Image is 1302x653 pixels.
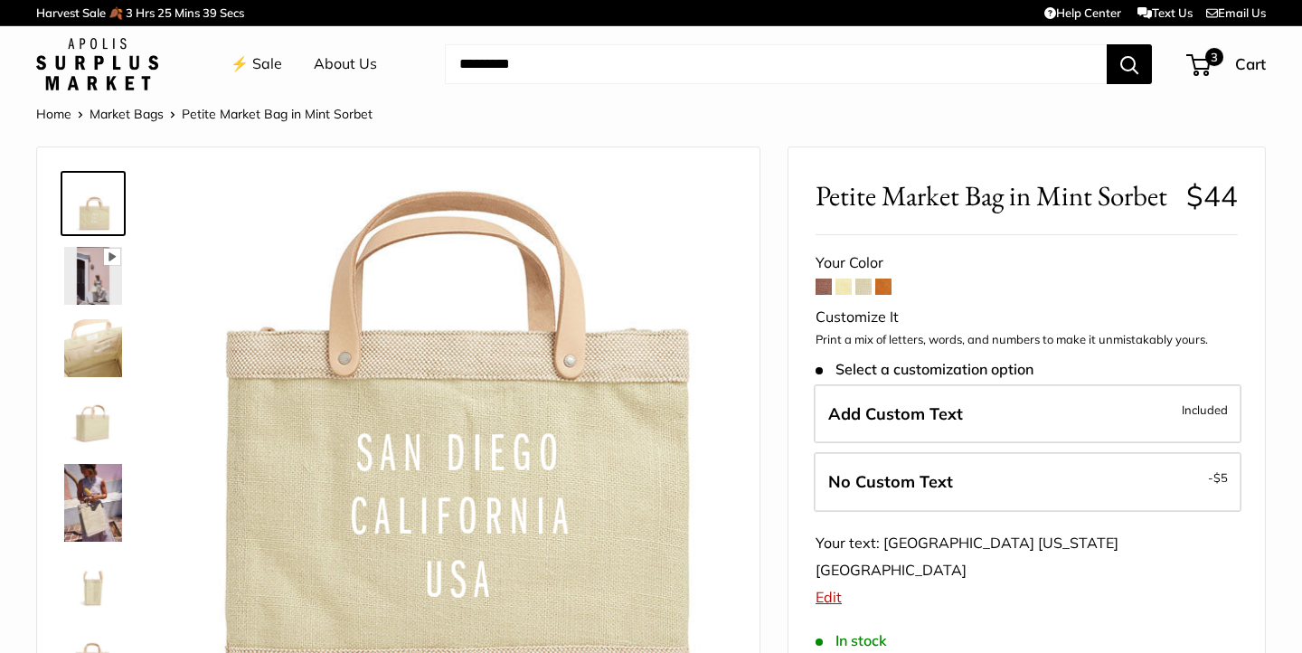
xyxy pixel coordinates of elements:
[61,243,126,308] a: Petite Market Bag in Mint Sorbet
[61,388,126,453] a: Petite Market Bag in Mint Sorbet
[816,361,1033,378] span: Select a customization option
[816,250,1238,277] div: Your Color
[816,304,1238,331] div: Customize It
[36,38,158,90] img: Apolis: Surplus Market
[126,5,133,20] span: 3
[220,5,244,20] span: Secs
[814,384,1241,444] label: Add Custom Text
[1235,54,1266,73] span: Cart
[816,534,1118,579] span: Your text: [GEOGRAPHIC_DATA] [US_STATE] [GEOGRAPHIC_DATA]
[816,331,1238,349] p: Print a mix of letters, words, and numbers to make it unmistakably yours.
[64,175,122,232] img: Petite Market Bag in Mint Sorbet
[314,51,377,78] a: About Us
[36,106,71,122] a: Home
[816,588,842,606] a: Edit
[61,460,126,545] a: Petite Market Bag in Mint Sorbet
[90,106,164,122] a: Market Bags
[816,632,887,649] span: In stock
[1137,5,1193,20] a: Text Us
[61,316,126,381] a: Petite Market Bag in Mint Sorbet
[64,392,122,450] img: Petite Market Bag in Mint Sorbet
[1182,399,1228,421] span: Included
[203,5,217,20] span: 39
[828,403,963,424] span: Add Custom Text
[814,452,1241,512] label: Leave Blank
[182,106,373,122] span: Petite Market Bag in Mint Sorbet
[231,51,282,78] a: ⚡️ Sale
[828,471,953,492] span: No Custom Text
[1107,44,1152,84] button: Search
[175,5,200,20] span: Mins
[61,553,126,618] a: Petite Market Bag in Mint Sorbet
[64,319,122,377] img: Petite Market Bag in Mint Sorbet
[1206,5,1266,20] a: Email Us
[136,5,155,20] span: Hrs
[64,247,122,305] img: Petite Market Bag in Mint Sorbet
[1205,48,1223,66] span: 3
[1188,50,1266,79] a: 3 Cart
[64,556,122,614] img: Petite Market Bag in Mint Sorbet
[816,179,1173,213] span: Petite Market Bag in Mint Sorbet
[36,102,373,126] nav: Breadcrumb
[64,464,122,542] img: Petite Market Bag in Mint Sorbet
[157,5,172,20] span: 25
[1186,178,1238,213] span: $44
[1044,5,1121,20] a: Help Center
[445,44,1107,84] input: Search...
[1213,470,1228,485] span: $5
[1208,467,1228,488] span: -
[61,171,126,236] a: Petite Market Bag in Mint Sorbet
